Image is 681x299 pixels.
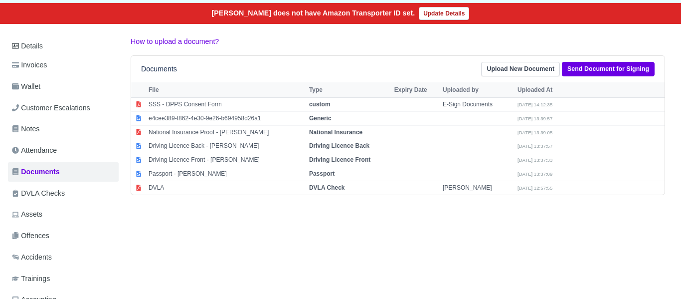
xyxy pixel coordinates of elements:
th: Uploaded by [440,82,515,97]
th: Expiry Date [392,82,440,97]
small: [DATE] 13:37:33 [517,157,552,163]
a: Send Document for Signing [562,62,655,76]
td: DVLA [146,181,307,194]
a: Upload New Document [481,62,560,76]
td: SSS - DPPS Consent Form [146,97,307,111]
td: Driving Licence Front - [PERSON_NAME] [146,153,307,167]
a: Notes [8,119,119,139]
a: Wallet [8,77,119,96]
span: Invoices [12,59,47,71]
th: File [146,82,307,97]
strong: custom [309,101,331,108]
iframe: Chat Widget [631,251,681,299]
th: Type [307,82,392,97]
small: [DATE] 13:39:05 [517,130,552,135]
small: [DATE] 13:37:09 [517,171,552,177]
td: E-Sign Documents [440,97,515,111]
span: Offences [12,230,49,242]
a: Offences [8,226,119,246]
a: DVLA Checks [8,184,119,203]
small: [DATE] 12:57:55 [517,185,552,191]
span: Customer Escalations [12,102,90,114]
strong: Driving Licence Back [309,142,369,149]
small: [DATE] 13:37:57 [517,143,552,149]
span: Trainings [12,273,50,285]
a: Details [8,37,119,55]
small: [DATE] 14:12:35 [517,102,552,107]
strong: Driving Licence Front [309,156,370,163]
a: Accidents [8,248,119,267]
a: Attendance [8,141,119,160]
a: Invoices [8,55,119,75]
small: [DATE] 13:39:57 [517,116,552,121]
a: Trainings [8,269,119,289]
td: National Insurance Proof - [PERSON_NAME] [146,125,307,139]
td: Passport - [PERSON_NAME] [146,167,307,181]
td: [PERSON_NAME] [440,181,515,194]
a: How to upload a document? [131,37,219,45]
span: Attendance [12,145,57,156]
span: Accidents [12,252,52,263]
td: e4cee389-f862-4e30-9e26-b694958d26a1 [146,111,307,125]
strong: Generic [309,115,332,122]
span: Assets [12,209,42,220]
a: Update Details [419,7,469,20]
span: Wallet [12,81,40,92]
th: Uploaded At [515,82,590,97]
span: Documents [12,166,60,178]
h6: Documents [141,65,177,73]
strong: DVLA Check [309,184,345,191]
span: DVLA Checks [12,188,65,199]
a: Customer Escalations [8,98,119,118]
a: Assets [8,205,119,224]
strong: National Insurance [309,129,362,136]
strong: Passport [309,170,335,177]
a: Documents [8,162,119,182]
span: Notes [12,123,39,135]
td: Driving Licence Back - [PERSON_NAME] [146,139,307,153]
